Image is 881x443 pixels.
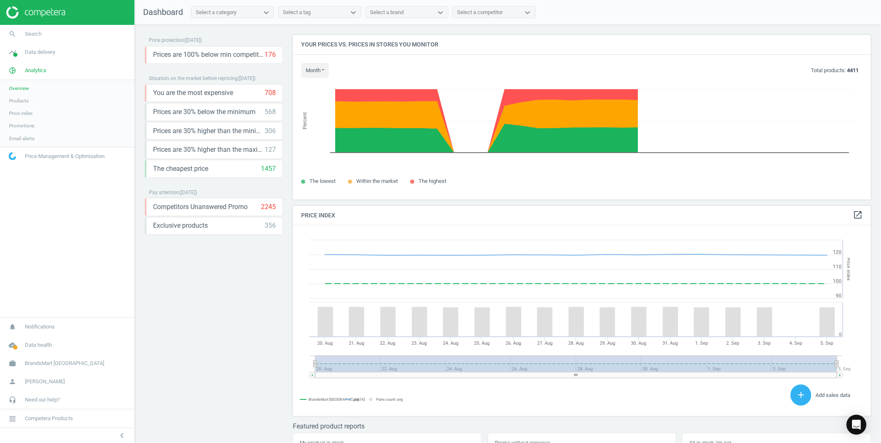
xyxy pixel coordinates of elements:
[662,341,678,346] tspan: 31. Aug
[25,341,52,349] span: Data health
[853,210,863,221] a: open_in_new
[411,341,427,346] tspan: 23. Aug
[5,26,20,42] i: search
[293,422,871,430] h3: Featured product reports
[791,385,811,406] button: add
[265,221,276,230] div: 356
[149,190,179,195] span: Pay attention
[149,37,184,43] span: Price protection
[317,341,333,346] tspan: 20. Aug
[184,37,202,43] span: ( [DATE] )
[5,374,20,389] i: person
[238,75,256,81] span: ( [DATE] )
[117,431,127,441] i: chevron_left
[25,67,46,74] span: Analytics
[695,341,708,346] tspan: 1. Sep
[457,9,503,16] div: Select a competitor
[25,49,55,56] span: Data delivery
[5,319,20,335] i: notifications
[356,178,398,184] span: Within the market
[25,396,60,404] span: Need our help?
[568,341,584,346] tspan: 28. Aug
[419,178,446,184] span: The highest
[153,88,233,97] span: You are the most expensive
[353,397,359,402] tspan: avg
[833,264,842,270] text: 110
[600,341,615,346] tspan: 29. Aug
[5,392,20,408] i: headset_mic
[25,378,65,385] span: [PERSON_NAME]
[811,67,859,74] p: Total products:
[179,190,197,195] span: ( [DATE] )
[758,341,771,346] tspan: 3. Sep
[309,397,365,402] tspan: BrandsMart [GEOGRAPHIC_DATA]
[25,153,105,160] span: Price Management & Optimization
[153,127,265,136] span: Prices are 30% higher than the minimum
[153,202,248,212] span: Competitors Unanswered Promo
[5,355,20,371] i: work
[537,341,552,346] tspan: 27. Aug
[293,206,871,225] h4: Price Index
[265,50,276,59] div: 176
[727,341,740,346] tspan: 2. Sep
[370,9,404,16] div: Select a brand
[25,415,73,422] span: Competera Products
[847,415,866,435] div: Open Intercom Messenger
[265,88,276,97] div: 708
[815,392,850,398] span: Add sales data
[376,397,403,402] tspan: Pairs count: avg
[153,50,265,59] span: Prices are 100% below min competitor
[853,210,863,220] i: open_in_new
[9,152,16,160] img: wGWNvw8QSZomAAAAABJRU5ErkJggg==
[506,341,521,346] tspan: 26. Aug
[283,9,311,16] div: Select a tag
[838,366,851,372] tspan: 5. Sep
[833,249,842,255] text: 120
[25,323,55,331] span: Notifications
[293,35,871,54] h4: Your prices vs. prices in stores you monitor
[196,9,236,16] div: Select a category
[265,127,276,136] div: 306
[839,332,842,337] text: 0
[9,97,29,104] span: Products
[847,67,859,73] b: 4411
[833,278,842,284] text: 100
[5,337,20,353] i: cloud_done
[265,107,276,117] div: 568
[112,430,132,441] button: chevron_left
[380,341,396,346] tspan: 22. Aug
[821,341,834,346] tspan: 5. Sep
[6,6,65,19] img: ajHJNr6hYgQAAAAASUVORK5CYII=
[789,341,802,346] tspan: 4. Sep
[9,110,33,117] span: Price index
[349,341,364,346] tspan: 21. Aug
[846,258,851,281] tspan: Price Index
[153,107,256,117] span: Prices are 30% below the minimum
[5,44,20,60] i: timeline
[25,30,41,38] span: Search
[25,360,104,367] span: BrandsMart [GEOGRAPHIC_DATA]
[302,112,308,129] tspan: Percent
[9,135,34,142] span: Email alerts
[796,390,806,400] i: add
[149,75,238,81] span: Situation on the market before repricing
[261,202,276,212] div: 2245
[5,63,20,78] i: pie_chart_outlined
[836,293,842,299] text: 90
[301,63,329,78] button: month
[9,122,34,129] span: Promotions
[153,145,265,154] span: Prices are 30% higher than the maximal
[143,7,183,17] span: Dashboard
[475,341,490,346] tspan: 25. Aug
[443,341,458,346] tspan: 24. Aug
[631,341,647,346] tspan: 30. Aug
[153,164,208,173] span: The cheapest price
[265,145,276,154] div: 127
[261,164,276,173] div: 1457
[153,221,208,230] span: Exclusive products
[309,178,336,184] span: The lowest
[9,85,29,92] span: Overview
